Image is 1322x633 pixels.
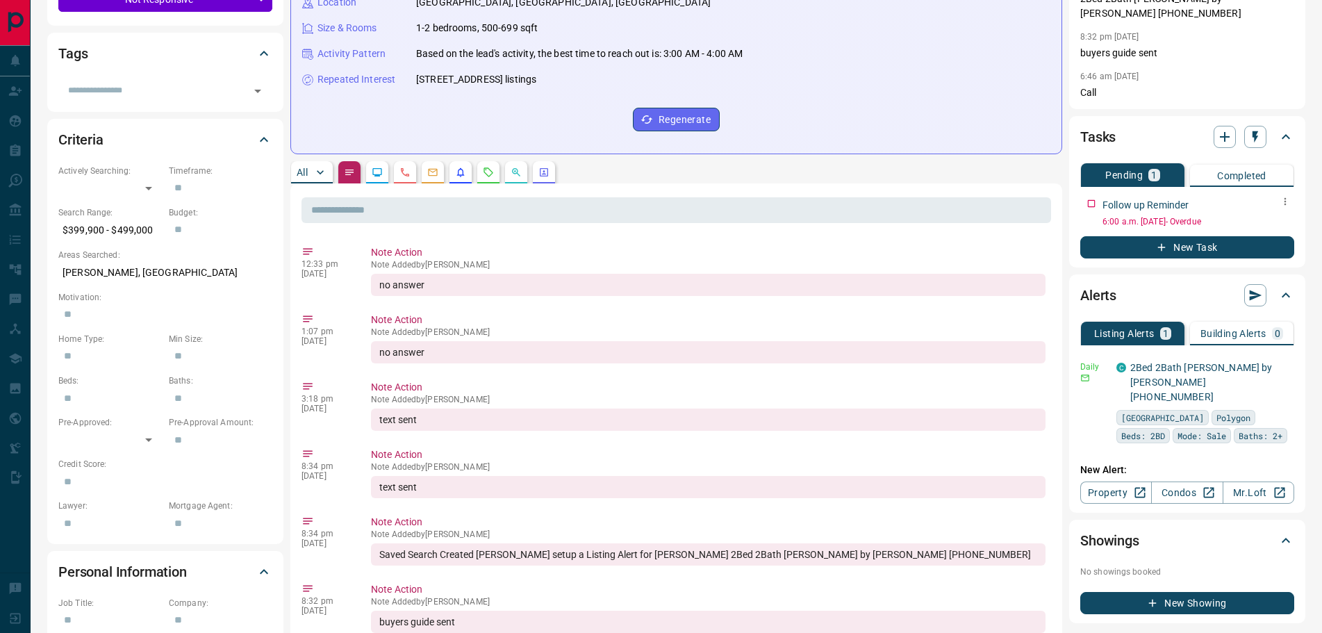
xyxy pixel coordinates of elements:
[483,167,494,178] svg: Requests
[1080,279,1294,312] div: Alerts
[301,461,350,471] p: 8:34 pm
[371,611,1046,633] div: buyers guide sent
[248,81,267,101] button: Open
[371,529,1046,539] p: Note Added by [PERSON_NAME]
[301,259,350,269] p: 12:33 pm
[371,341,1046,363] div: no answer
[1102,215,1294,228] p: 6:00 a.m. [DATE] - Overdue
[169,333,272,345] p: Min Size:
[344,167,355,178] svg: Notes
[455,167,466,178] svg: Listing Alerts
[301,327,350,336] p: 1:07 pm
[416,72,536,87] p: [STREET_ADDRESS] listings
[1080,482,1152,504] a: Property
[1080,592,1294,614] button: New Showing
[58,37,272,70] div: Tags
[371,447,1046,462] p: Note Action
[301,404,350,413] p: [DATE]
[1094,329,1155,338] p: Listing Alerts
[301,596,350,606] p: 8:32 pm
[1080,126,1116,148] h2: Tasks
[1163,329,1168,338] p: 1
[1151,170,1157,180] p: 1
[1080,32,1139,42] p: 8:32 pm [DATE]
[1239,429,1282,443] span: Baths: 2+
[301,269,350,279] p: [DATE]
[371,515,1046,529] p: Note Action
[58,249,272,261] p: Areas Searched:
[1080,373,1090,383] svg: Email
[1130,362,1273,402] a: 2Bed 2Bath [PERSON_NAME] by [PERSON_NAME] [PHONE_NUMBER]
[1080,284,1116,306] h2: Alerts
[371,395,1046,404] p: Note Added by [PERSON_NAME]
[58,219,162,242] p: $399,900 - $499,000
[58,291,272,304] p: Motivation:
[427,167,438,178] svg: Emails
[1275,329,1280,338] p: 0
[633,108,720,131] button: Regenerate
[301,539,350,548] p: [DATE]
[317,21,377,35] p: Size & Rooms
[371,582,1046,597] p: Note Action
[371,543,1046,566] div: Saved Search Created [PERSON_NAME] setup a Listing Alert for [PERSON_NAME] 2Bed 2Bath [PERSON_NAM...
[371,274,1046,296] div: no answer
[371,462,1046,472] p: Note Added by [PERSON_NAME]
[58,206,162,219] p: Search Range:
[169,500,272,512] p: Mortgage Agent:
[1217,171,1266,181] p: Completed
[416,47,743,61] p: Based on the lead's activity, the best time to reach out is: 3:00 AM - 4:00 AM
[1080,85,1294,100] p: Call
[538,167,550,178] svg: Agent Actions
[371,476,1046,498] div: text sent
[301,471,350,481] p: [DATE]
[1080,361,1108,373] p: Daily
[1105,170,1143,180] p: Pending
[1080,72,1139,81] p: 6:46 am [DATE]
[317,72,395,87] p: Repeated Interest
[58,165,162,177] p: Actively Searching:
[58,333,162,345] p: Home Type:
[1151,482,1223,504] a: Condos
[169,375,272,387] p: Baths:
[371,327,1046,337] p: Note Added by [PERSON_NAME]
[58,561,187,583] h2: Personal Information
[1080,46,1294,60] p: buyers guide sent
[1080,529,1139,552] h2: Showings
[371,245,1046,260] p: Note Action
[371,409,1046,431] div: text sent
[169,597,272,609] p: Company:
[317,47,386,61] p: Activity Pattern
[1080,236,1294,258] button: New Task
[58,129,104,151] h2: Criteria
[58,123,272,156] div: Criteria
[1223,482,1294,504] a: Mr.Loft
[301,394,350,404] p: 3:18 pm
[1200,329,1266,338] p: Building Alerts
[511,167,522,178] svg: Opportunities
[371,380,1046,395] p: Note Action
[169,165,272,177] p: Timeframe:
[58,555,272,589] div: Personal Information
[1080,120,1294,154] div: Tasks
[1116,363,1126,372] div: condos.ca
[301,336,350,346] p: [DATE]
[1216,411,1250,425] span: Polygon
[371,313,1046,327] p: Note Action
[1080,524,1294,557] div: Showings
[58,500,162,512] p: Lawyer:
[301,606,350,616] p: [DATE]
[58,458,272,470] p: Credit Score:
[1121,429,1165,443] span: Beds: 2BD
[58,597,162,609] p: Job Title:
[297,167,308,177] p: All
[58,42,88,65] h2: Tags
[399,167,411,178] svg: Calls
[416,21,538,35] p: 1-2 bedrooms, 500-699 sqft
[58,375,162,387] p: Beds:
[372,167,383,178] svg: Lead Browsing Activity
[1121,411,1204,425] span: [GEOGRAPHIC_DATA]
[371,260,1046,270] p: Note Added by [PERSON_NAME]
[169,416,272,429] p: Pre-Approval Amount:
[58,416,162,429] p: Pre-Approved:
[1178,429,1226,443] span: Mode: Sale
